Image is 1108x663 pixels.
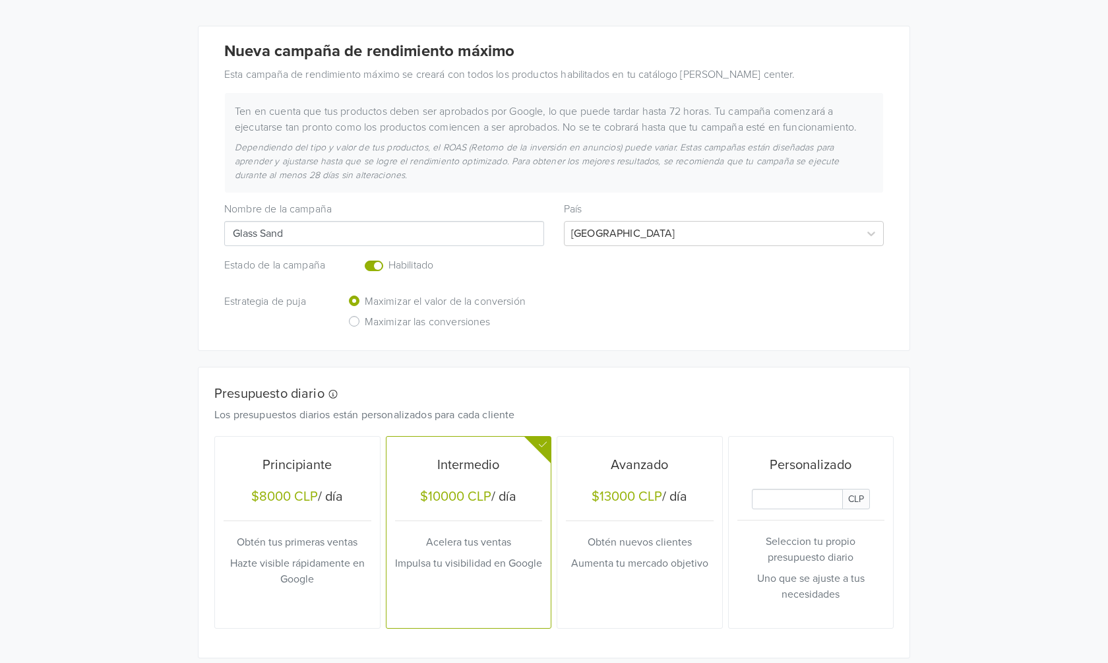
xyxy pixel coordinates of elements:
[737,534,885,565] p: Seleccion tu propio presupuesto diario
[388,259,502,272] h6: Habilitado
[737,571,885,602] p: Uno que se ajuste a tus necesidades
[737,457,885,473] h5: Personalizado
[395,457,543,473] h5: Intermedio
[224,296,328,308] h6: Estrategia de puja
[225,104,883,135] div: Ten en cuenta que tus productos deben ser aprobados por Google, lo que puede tardar hasta 72 hora...
[215,437,380,628] button: Principiante$8000 CLP/ díaObtén tus primeras ventasHazte visible rápidamente en Google
[395,555,543,571] p: Impulsa tu visibilidad en Google
[557,437,722,628] button: Avanzado$13000 CLP/ díaObtén nuevos clientesAumenta tu mercado objetivo
[386,437,551,628] button: Intermedio$10000 CLP/ díaAcelera tus ventasImpulsa tu visibilidad en Google
[365,296,526,308] h6: Maximizar el valor de la conversión
[224,555,371,587] p: Hazte visible rápidamente en Google
[566,457,714,473] h5: Avanzado
[225,141,883,182] div: Dependiendo del tipo y valor de tus productos, el ROAS (Retorno de la inversión en anuncios) pued...
[204,407,884,423] div: Los presupuestos diarios están personalizados para cada cliente
[224,221,544,246] input: Campaign name
[224,203,544,216] h6: Nombre de la campaña
[365,316,491,329] h6: Maximizar las conversiones
[214,67,894,82] div: Esta campaña de rendimiento máximo se creará con todos los productos habilitados en tu catálogo [...
[224,534,371,550] p: Obtén tus primeras ventas
[214,386,874,402] h5: Presupuesto diario
[752,489,843,509] input: Daily Custom Budget
[420,489,491,505] div: $10000 CLP
[592,489,662,505] div: $13000 CLP
[842,489,870,509] span: CLP
[395,489,543,507] h5: / día
[224,457,371,473] h5: Principiante
[729,437,894,628] button: PersonalizadoDaily Custom BudgetCLPSeleccion tu propio presupuesto diarioUno que se ajuste a tus ...
[224,42,884,61] h4: Nueva campaña de rendimiento máximo
[566,534,714,550] p: Obtén nuevos clientes
[251,489,318,505] div: $8000 CLP
[566,555,714,571] p: Aumenta tu mercado objetivo
[224,259,328,272] h6: Estado de la campaña
[564,203,884,216] h6: País
[224,489,371,507] h5: / día
[395,534,543,550] p: Acelera tus ventas
[566,489,714,507] h5: / día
